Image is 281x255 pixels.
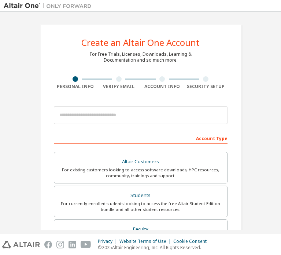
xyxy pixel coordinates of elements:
[54,132,228,144] div: Account Type
[81,38,200,47] div: Create an Altair One Account
[184,84,228,90] div: Security Setup
[44,241,52,248] img: facebook.svg
[90,51,192,63] div: For Free Trials, Licenses, Downloads, Learning & Documentation and so much more.
[59,224,223,234] div: Faculty
[173,238,211,244] div: Cookie Consent
[59,190,223,201] div: Students
[59,201,223,212] div: For currently enrolled students looking to access the free Altair Student Edition bundle and all ...
[98,244,211,251] p: © 2025 Altair Engineering, Inc. All Rights Reserved.
[141,84,184,90] div: Account Info
[56,241,64,248] img: instagram.svg
[59,167,223,179] div: For existing customers looking to access software downloads, HPC resources, community, trainings ...
[59,157,223,167] div: Altair Customers
[97,84,141,90] div: Verify Email
[69,241,76,248] img: linkedin.svg
[4,2,95,10] img: Altair One
[54,84,97,90] div: Personal Info
[81,241,91,248] img: youtube.svg
[2,241,40,248] img: altair_logo.svg
[98,238,119,244] div: Privacy
[119,238,173,244] div: Website Terms of Use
